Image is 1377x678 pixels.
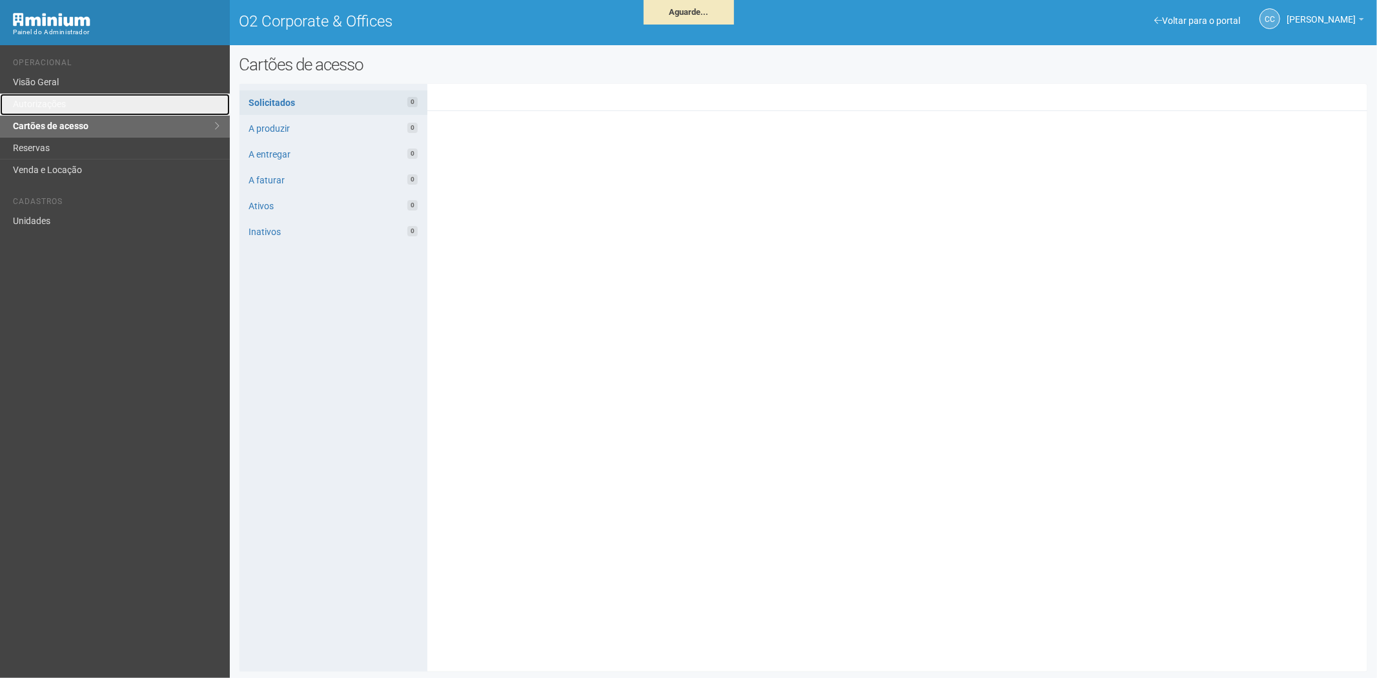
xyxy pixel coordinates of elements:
[240,168,427,192] a: A faturar0
[13,26,220,38] div: Painel do Administrador
[407,149,418,159] span: 0
[1260,8,1280,29] a: CC
[1287,16,1364,26] a: [PERSON_NAME]
[13,13,90,26] img: Minium
[240,13,794,30] h1: O2 Corporate & Offices
[240,194,427,218] a: Ativos0
[13,58,220,72] li: Operacional
[240,220,427,244] a: Inativos0
[240,55,1368,74] h2: Cartões de acesso
[13,197,220,211] li: Cadastros
[240,142,427,167] a: A entregar0
[407,97,418,107] span: 0
[1287,2,1356,25] span: Camila Catarina Lima
[407,174,418,185] span: 0
[407,200,418,211] span: 0
[1154,15,1240,26] a: Voltar para o portal
[240,116,427,141] a: A produzir0
[407,226,418,236] span: 0
[407,123,418,133] span: 0
[240,90,427,115] a: Solicitados0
